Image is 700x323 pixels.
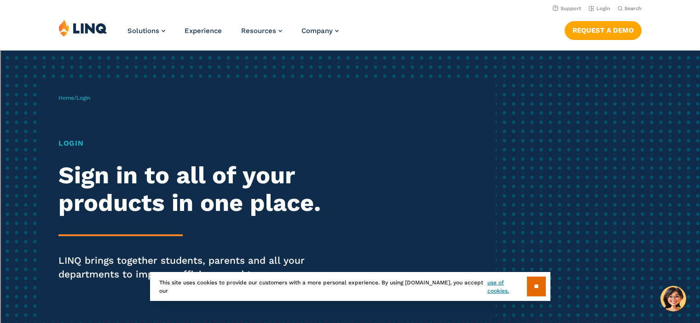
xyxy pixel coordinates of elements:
[565,19,642,40] nav: Button Navigation
[241,27,282,35] a: Resources
[301,27,333,35] span: Company
[58,19,107,37] img: LINQ | K‑12 Software
[660,286,686,312] button: Hello, have a question? Let’s chat.
[618,5,642,12] button: Open Search Bar
[553,6,581,11] a: Support
[565,21,642,40] a: Request a Demo
[127,27,159,35] span: Solutions
[127,27,165,35] a: Solutions
[589,6,610,11] a: Login
[301,27,339,35] a: Company
[241,27,276,35] span: Resources
[127,19,339,50] nav: Primary Navigation
[625,6,642,11] span: Search
[150,272,550,301] div: This site uses cookies to provide our customers with a more personal experience. By using [DOMAIN...
[487,278,526,295] a: use of cookies.
[185,27,222,35] a: Experience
